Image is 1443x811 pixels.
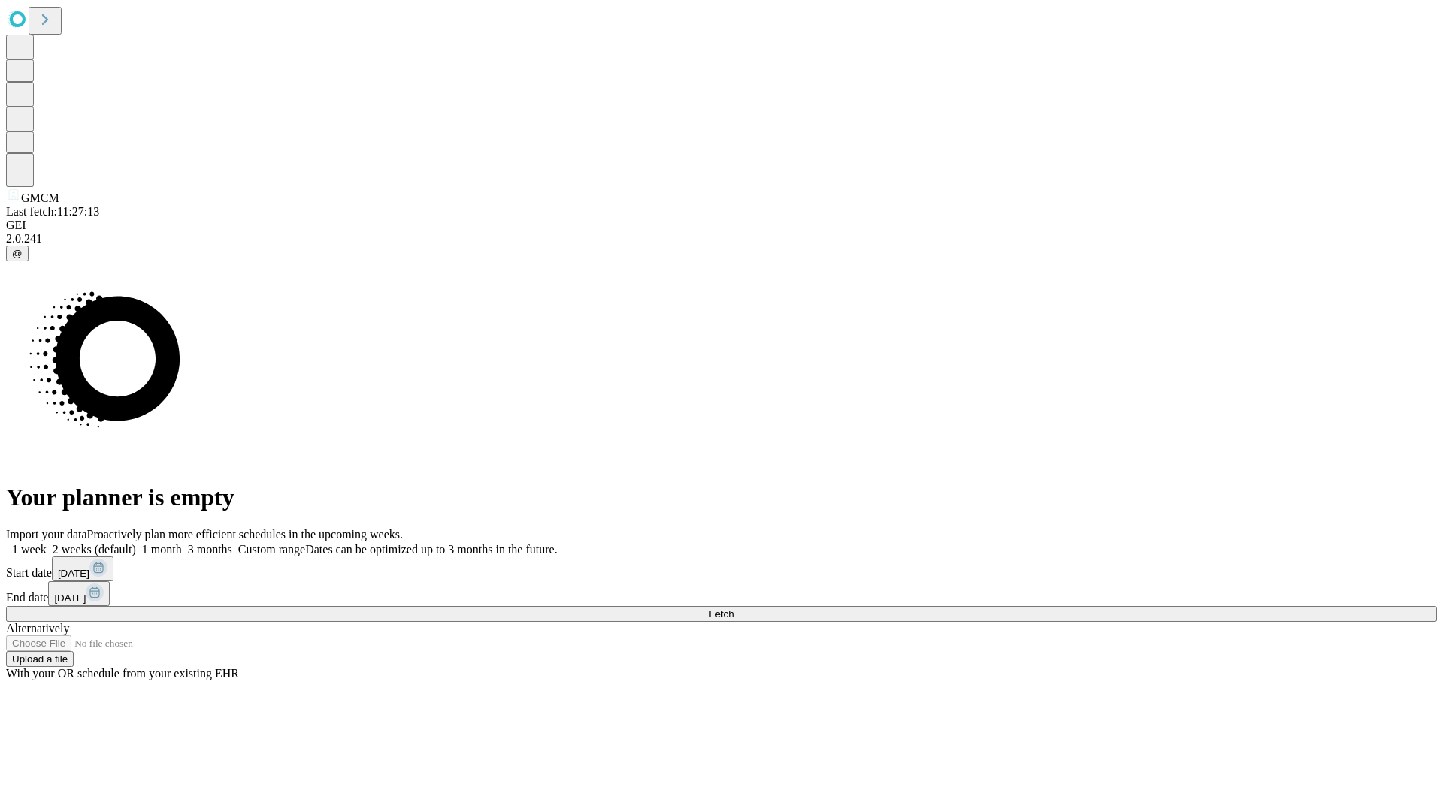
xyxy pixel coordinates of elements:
[87,528,403,541] span: Proactively plan more efficient schedules in the upcoming weeks.
[188,543,232,556] span: 3 months
[6,484,1437,511] h1: Your planner is empty
[48,581,110,606] button: [DATE]
[12,248,23,259] span: @
[53,543,136,556] span: 2 weeks (default)
[58,568,89,579] span: [DATE]
[6,622,69,635] span: Alternatively
[6,667,239,680] span: With your OR schedule from your existing EHR
[305,543,557,556] span: Dates can be optimized up to 3 months in the future.
[6,581,1437,606] div: End date
[709,608,734,620] span: Fetch
[6,232,1437,246] div: 2.0.241
[142,543,182,556] span: 1 month
[52,556,113,581] button: [DATE]
[6,606,1437,622] button: Fetch
[12,543,47,556] span: 1 week
[6,651,74,667] button: Upload a file
[54,592,86,604] span: [DATE]
[6,246,29,261] button: @
[21,191,59,204] span: GMCM
[6,556,1437,581] div: Start date
[6,205,99,218] span: Last fetch: 11:27:13
[6,528,87,541] span: Import your data
[6,219,1437,232] div: GEI
[238,543,305,556] span: Custom range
